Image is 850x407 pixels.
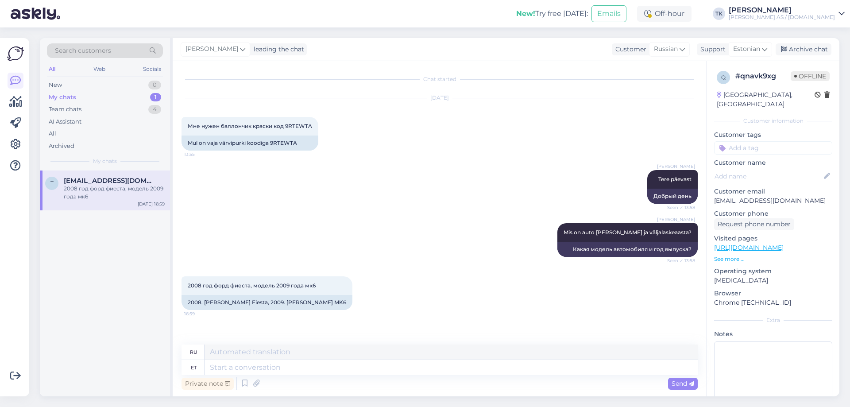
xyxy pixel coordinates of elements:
[714,298,832,307] p: Chrome [TECHNICAL_ID]
[654,44,678,54] span: Russian
[729,7,835,14] div: [PERSON_NAME]
[791,71,830,81] span: Offline
[715,171,822,181] input: Add name
[182,94,698,102] div: [DATE]
[714,289,832,298] p: Browser
[182,136,318,151] div: Mul on vaja värvipurki koodiga 9RTEWTA
[658,176,692,182] span: Tere päevast
[733,44,760,54] span: Estonian
[776,43,831,55] div: Archive chat
[714,244,784,252] a: [URL][DOMAIN_NAME]
[188,282,316,289] span: 2008 год форд фиеста, модель 2009 года мк6
[557,242,698,257] div: Какая модель автомобиля и год выпуска?
[141,63,163,75] div: Socials
[49,105,81,114] div: Team chats
[612,45,646,54] div: Customer
[714,158,832,167] p: Customer name
[148,105,161,114] div: 4
[637,6,692,22] div: Off-hour
[662,257,695,264] span: Seen ✓ 13:58
[49,117,81,126] div: AI Assistant
[662,204,695,211] span: Seen ✓ 13:58
[148,81,161,89] div: 0
[714,316,832,324] div: Extra
[672,380,694,388] span: Send
[50,180,54,186] span: t
[714,267,832,276] p: Operating system
[188,123,312,129] span: Мне нужен баллончик краски код 9RTEWTA
[714,255,832,263] p: See more ...
[714,218,794,230] div: Request phone number
[657,216,695,223] span: [PERSON_NAME]
[714,209,832,218] p: Customer phone
[516,8,588,19] div: Try free [DATE]:
[717,90,815,109] div: [GEOGRAPHIC_DATA], [GEOGRAPHIC_DATA]
[714,196,832,205] p: [EMAIL_ADDRESS][DOMAIN_NAME]
[190,345,197,360] div: ru
[49,129,56,138] div: All
[647,189,698,204] div: Добрый день
[714,117,832,125] div: Customer information
[92,63,107,75] div: Web
[657,163,695,170] span: [PERSON_NAME]
[47,63,57,75] div: All
[49,93,76,102] div: My chats
[714,276,832,285] p: [MEDICAL_DATA]
[7,45,24,62] img: Askly Logo
[191,360,197,375] div: et
[93,157,117,165] span: My chats
[184,310,217,317] span: 16:59
[138,201,165,207] div: [DATE] 16:59
[721,74,726,81] span: q
[250,45,304,54] div: leading the chat
[516,9,535,18] b: New!
[182,378,234,390] div: Private note
[182,75,698,83] div: Chat started
[714,141,832,155] input: Add a tag
[729,14,835,21] div: [PERSON_NAME] AS / [DOMAIN_NAME]
[49,142,74,151] div: Archived
[564,229,692,236] span: Mis on auto [PERSON_NAME] ja väljalaskeaasta?
[714,130,832,140] p: Customer tags
[150,93,161,102] div: 1
[697,45,726,54] div: Support
[591,5,626,22] button: Emails
[713,8,725,20] div: TK
[64,177,156,185] span: tkacukaleksandr@602gmail.com
[55,46,111,55] span: Search customers
[714,234,832,243] p: Visited pages
[182,295,352,310] div: 2008. [PERSON_NAME] Fiesta, 2009. [PERSON_NAME] MK6
[184,151,217,158] span: 13:55
[714,329,832,339] p: Notes
[735,71,791,81] div: # qnavk9xg
[49,81,62,89] div: New
[714,187,832,196] p: Customer email
[185,44,238,54] span: [PERSON_NAME]
[729,7,845,21] a: [PERSON_NAME][PERSON_NAME] AS / [DOMAIN_NAME]
[64,185,165,201] div: 2008 год форд фиеста, модель 2009 года мк6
